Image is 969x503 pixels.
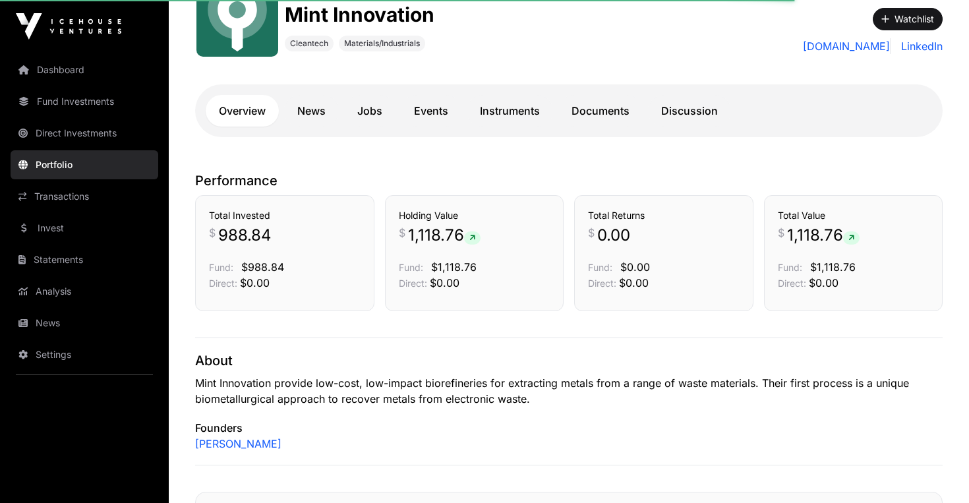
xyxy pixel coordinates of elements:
span: Fund: [209,262,233,273]
a: Direct Investments [11,119,158,148]
span: $988.84 [241,260,284,274]
a: Overview [206,95,279,127]
a: Discussion [648,95,731,127]
span: $ [588,225,595,241]
span: $0.00 [240,276,270,289]
a: [DOMAIN_NAME] [803,38,891,54]
a: Documents [558,95,643,127]
span: $0.00 [619,276,649,289]
span: Direct: [209,278,237,289]
p: Performance [195,171,943,190]
h3: Total Value [778,209,929,222]
p: Mint Innovation provide low-cost, low-impact biorefineries for extracting metals from a range of ... [195,375,943,407]
span: 1,118.76 [787,225,860,246]
span: Direct: [399,278,427,289]
a: Portfolio [11,150,158,179]
span: $0.00 [620,260,650,274]
a: Fund Investments [11,87,158,116]
a: News [11,309,158,338]
span: 0.00 [597,225,630,246]
span: Fund: [399,262,423,273]
button: Watchlist [873,8,943,30]
span: $0.00 [430,276,459,289]
a: News [284,95,339,127]
a: Analysis [11,277,158,306]
span: Cleantech [290,38,328,49]
a: [PERSON_NAME] [195,436,281,452]
h3: Total Returns [588,209,740,222]
a: Transactions [11,182,158,211]
span: 1,118.76 [408,225,481,246]
span: 988.84 [218,225,272,246]
h3: Holding Value [399,209,550,222]
span: $1,118.76 [431,260,477,274]
a: Statements [11,245,158,274]
h1: Mint Innovation [285,3,434,26]
span: Fund: [588,262,612,273]
span: $ [209,225,216,241]
span: $0.00 [809,276,838,289]
span: $ [778,225,784,241]
a: Jobs [344,95,396,127]
a: Settings [11,340,158,369]
a: Instruments [467,95,553,127]
a: Dashboard [11,55,158,84]
span: $ [399,225,405,241]
p: About [195,351,943,370]
a: Invest [11,214,158,243]
span: Materials/Industrials [344,38,420,49]
span: $1,118.76 [810,260,856,274]
span: Direct: [588,278,616,289]
span: Fund: [778,262,802,273]
img: Icehouse Ventures Logo [16,13,121,40]
p: Founders [195,420,943,436]
h3: Total Invested [209,209,361,222]
a: Events [401,95,461,127]
nav: Tabs [206,95,932,127]
a: LinkedIn [896,38,943,54]
iframe: Chat Widget [903,440,969,503]
span: Direct: [778,278,806,289]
